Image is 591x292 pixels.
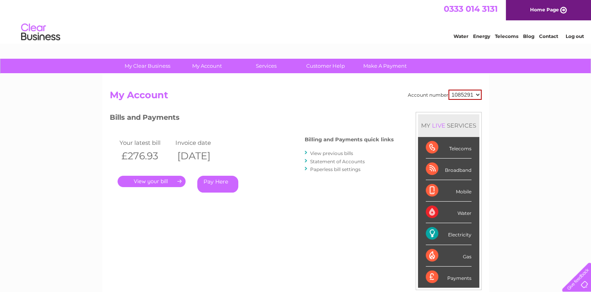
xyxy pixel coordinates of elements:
[353,59,417,73] a: Make A Payment
[426,223,471,245] div: Electricity
[310,159,365,164] a: Statement of Accounts
[110,112,394,126] h3: Bills and Payments
[495,33,518,39] a: Telecoms
[310,166,361,172] a: Paperless bill settings
[118,148,174,164] th: £276.93
[408,90,482,100] div: Account number
[234,59,298,73] a: Services
[473,33,490,39] a: Energy
[426,159,471,180] div: Broadband
[454,33,468,39] a: Water
[173,148,230,164] th: [DATE]
[426,267,471,288] div: Payments
[293,59,358,73] a: Customer Help
[111,4,480,38] div: Clear Business is a trading name of Verastar Limited (registered in [GEOGRAPHIC_DATA] No. 3667643...
[426,245,471,267] div: Gas
[305,137,394,142] h4: Billing and Payments quick links
[118,137,174,148] td: Your latest bill
[173,137,230,148] td: Invoice date
[565,33,584,39] a: Log out
[430,122,447,129] div: LIVE
[426,137,471,159] div: Telecoms
[110,90,482,105] h2: My Account
[523,33,534,39] a: Blog
[426,180,471,202] div: Mobile
[21,20,61,44] img: logo.png
[444,4,498,14] a: 0333 014 3131
[539,33,558,39] a: Contact
[175,59,239,73] a: My Account
[118,176,186,187] a: .
[115,59,180,73] a: My Clear Business
[418,114,479,137] div: MY SERVICES
[197,176,238,193] a: Pay Here
[426,202,471,223] div: Water
[310,150,353,156] a: View previous bills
